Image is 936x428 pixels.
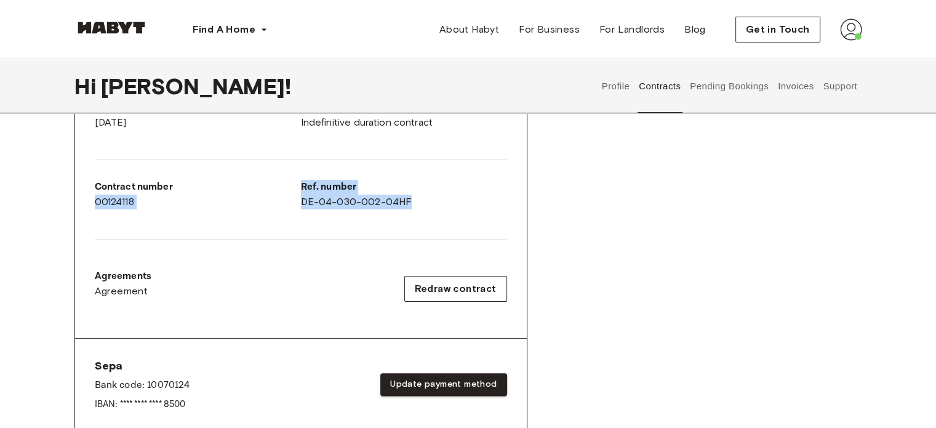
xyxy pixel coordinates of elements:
[590,17,674,42] a: For Landlords
[95,100,301,130] div: [DATE]
[95,269,152,284] p: Agreements
[301,100,507,130] div: Indefinitive duration contract
[597,59,862,113] div: user profile tabs
[301,180,507,209] div: DE-04-030-002-04HF
[735,17,820,42] button: Get in Touch
[509,17,590,42] a: For Business
[95,284,148,299] span: Agreement
[95,358,190,373] span: Sepa
[95,378,190,393] p: Bank code: 10070124
[101,73,291,99] span: [PERSON_NAME] !
[74,73,101,99] span: Hi
[674,17,716,42] a: Blog
[95,284,152,299] a: Agreement
[404,276,507,302] button: Redraw contract
[380,373,506,396] button: Update payment method
[840,18,862,41] img: avatar
[600,59,631,113] button: Profile
[776,59,815,113] button: Invoices
[638,59,682,113] button: Contracts
[415,281,497,296] span: Redraw contract
[599,22,665,37] span: For Landlords
[684,22,706,37] span: Blog
[193,22,255,37] span: Find A Home
[95,180,301,209] div: 00124118
[301,180,507,195] p: Ref. number
[689,59,770,113] button: Pending Bookings
[439,22,499,37] span: About Habyt
[746,22,810,37] span: Get in Touch
[519,22,580,37] span: For Business
[822,59,859,113] button: Support
[74,22,148,34] img: Habyt
[95,180,301,195] p: Contract number
[183,17,278,42] button: Find A Home
[430,17,509,42] a: About Habyt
